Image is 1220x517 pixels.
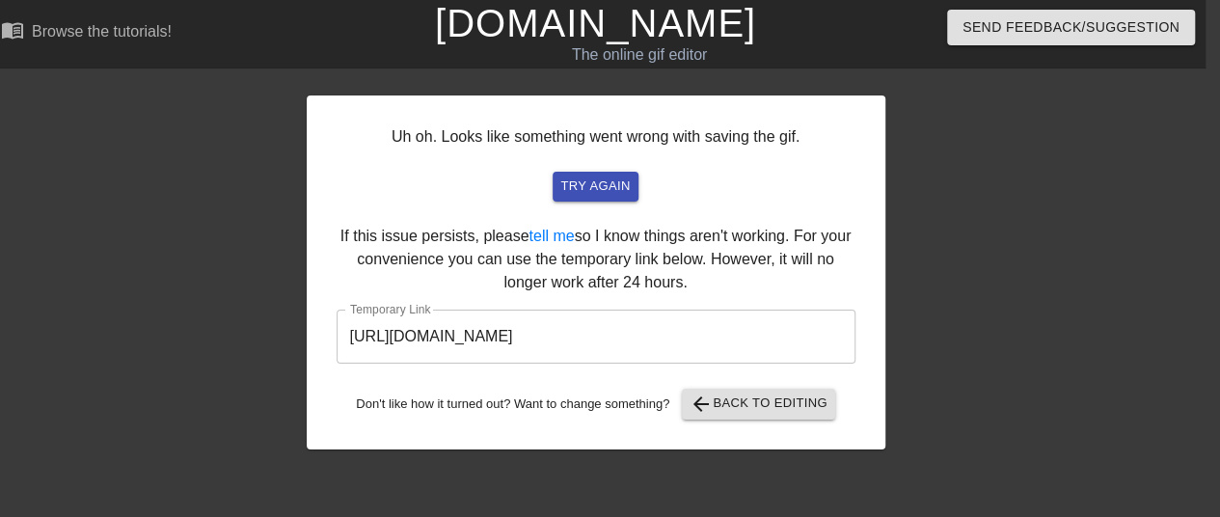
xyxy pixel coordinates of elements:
[690,393,827,416] span: Back to Editing
[1,18,172,48] a: Browse the tutorials!
[553,172,637,202] button: try again
[337,389,855,420] div: Don't like how it turned out? Want to change something?
[402,43,878,67] div: The online gif editor
[32,23,172,40] div: Browse the tutorials!
[682,389,835,420] button: Back to Editing
[435,2,756,44] a: [DOMAIN_NAME]
[529,228,574,244] a: tell me
[1,18,24,41] span: menu_book
[962,15,1179,40] span: Send Feedback/Suggestion
[947,10,1195,45] button: Send Feedback/Suggestion
[307,95,885,449] div: Uh oh. Looks like something went wrong with saving the gif. If this issue persists, please so I k...
[690,393,713,416] span: arrow_back
[337,310,855,364] input: bare
[560,176,630,198] span: try again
